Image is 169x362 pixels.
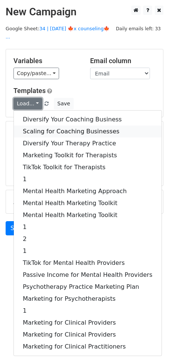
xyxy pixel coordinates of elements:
[6,26,110,40] small: Google Sheet:
[14,114,162,126] a: Diversify Your Coaching Business
[13,57,79,65] h5: Variables
[6,221,30,235] a: Send
[14,173,162,185] a: 1
[14,281,162,293] a: Psychotherapy Practice Marketing Plan
[14,185,162,197] a: Mental Health Marketing Approach
[14,233,162,245] a: 2
[14,197,162,209] a: Mental Health Marketing Toolkit
[6,6,163,18] h2: New Campaign
[113,25,163,33] span: Daily emails left: 33
[13,68,59,79] a: Copy/paste...
[14,149,162,161] a: Marketing Toolkit for Therapists
[14,245,162,257] a: 1
[14,305,162,317] a: 1
[6,26,110,40] a: 34 | [DATE] 🍁x counseling🍁 ...
[132,326,169,362] iframe: Chat Widget
[14,221,162,233] a: 1
[14,293,162,305] a: Marketing for Psychotherapists
[13,98,42,109] a: Load...
[14,126,162,137] a: Scaling for Coaching Businesses
[113,26,163,31] a: Daily emails left: 33
[14,257,162,269] a: TikTok for Mental Health Providers
[14,341,162,353] a: Marketing for Clinical Practitioners
[14,137,162,149] a: Diversify Your Therapy Practice
[14,161,162,173] a: TikTok Toolkit for Therapists
[90,57,156,65] h5: Email column
[54,98,73,109] button: Save
[14,209,162,221] a: Mental Health Marketing Toolkit
[14,329,162,341] a: Marketing for Clinical Providers
[14,317,162,329] a: Marketing for Clinical Providers
[14,269,162,281] a: Passive Income for Mental Health Providers
[13,87,46,95] a: Templates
